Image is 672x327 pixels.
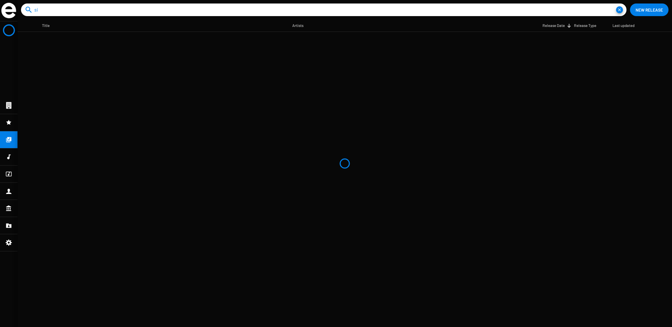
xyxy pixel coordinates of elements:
[1,3,16,18] img: grand-sigle.svg
[636,4,663,16] span: New Release
[542,22,571,29] div: Release Date
[292,22,303,29] div: Artists
[616,6,623,13] button: Clear
[574,22,596,29] div: Release Type
[292,22,310,29] div: Artists
[542,22,565,29] div: Release Date
[574,22,603,29] div: Release Type
[24,6,33,14] mat-icon: search
[612,22,635,29] div: Last updated
[42,22,50,29] div: Title
[630,4,668,16] button: New Release
[616,6,623,13] mat-icon: close
[612,22,641,29] div: Last updated
[42,22,56,29] div: Title
[34,4,616,16] input: Search Releases...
